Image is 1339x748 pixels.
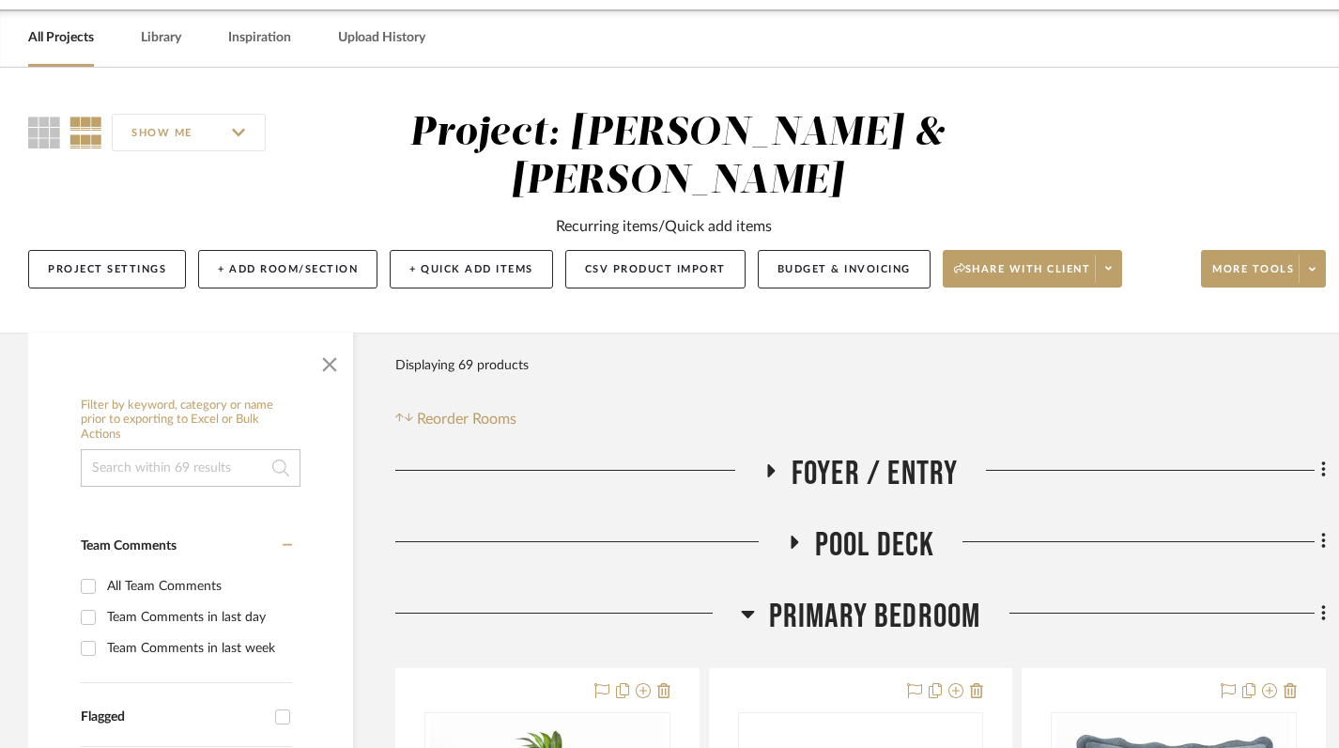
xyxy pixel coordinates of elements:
[81,709,266,725] div: Flagged
[390,250,553,288] button: + Quick Add Items
[792,454,959,494] span: Foyer / Entry
[1201,250,1326,288] button: More tools
[769,597,981,637] span: Primary Bedroom
[758,250,931,288] button: Budget & Invoicing
[556,215,772,238] div: Recurring items/Quick add items
[28,25,94,51] a: All Projects
[81,449,300,487] input: Search within 69 results
[228,25,291,51] a: Inspiration
[141,25,181,51] a: Library
[81,539,177,553] span: Team Comments
[395,408,516,430] button: Reorder Rooms
[815,525,935,566] span: Pool Deck
[417,408,516,430] span: Reorder Rooms
[107,571,287,601] div: All Team Comments
[81,398,300,443] h6: Filter by keyword, category or name prior to exporting to Excel or Bulk Actions
[1212,262,1294,290] span: More tools
[28,250,186,288] button: Project Settings
[409,114,946,201] div: Project: [PERSON_NAME] & [PERSON_NAME]
[943,250,1123,288] button: Share with client
[395,347,529,384] div: Displaying 69 products
[565,250,746,288] button: CSV Product Import
[311,342,348,380] button: Close
[338,25,425,51] a: Upload History
[954,262,1091,290] span: Share with client
[107,633,287,663] div: Team Comments in last week
[107,602,287,632] div: Team Comments in last day
[198,250,377,288] button: + Add Room/Section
